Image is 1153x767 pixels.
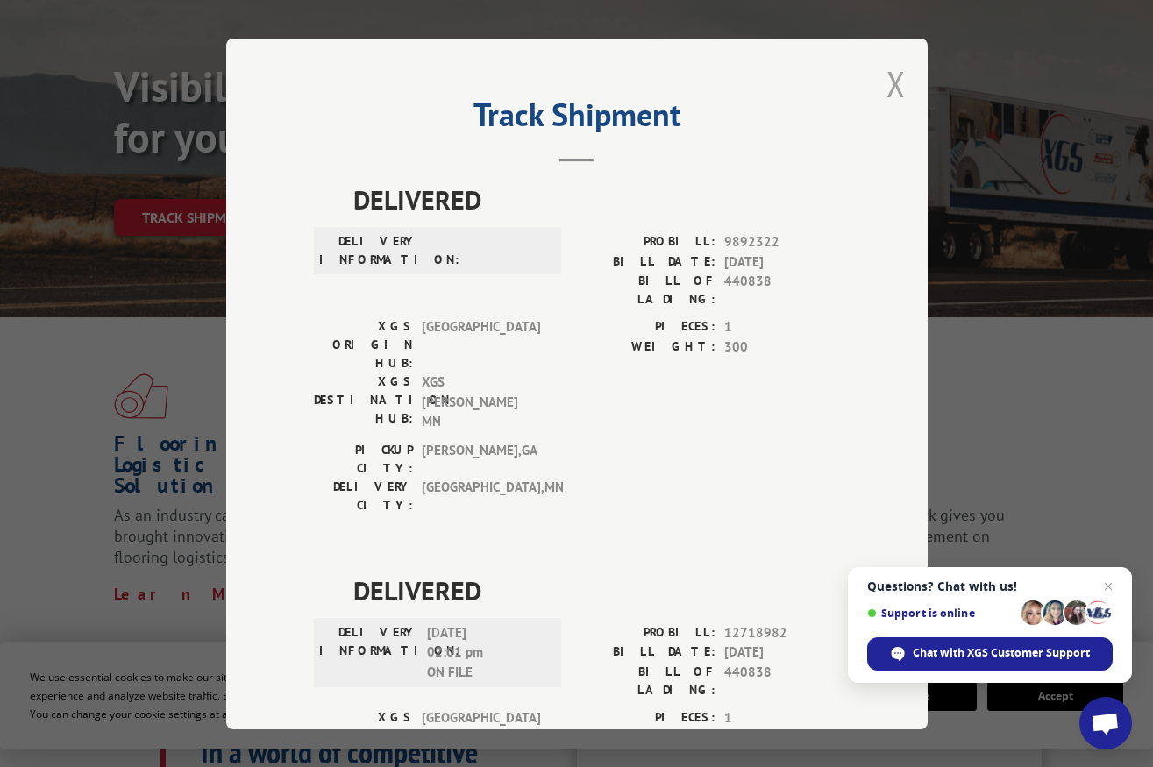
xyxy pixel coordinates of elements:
label: XGS ORIGIN HUB: [314,317,413,373]
button: Close modal [886,60,906,107]
span: 9892322 [724,232,840,252]
h2: Track Shipment [314,103,840,136]
label: PROBILL: [577,622,715,643]
span: 440838 [724,662,840,699]
span: Chat with XGS Customer Support [867,637,1113,671]
span: Support is online [867,607,1014,620]
span: 1 [724,317,840,337]
label: BILL OF LADING: [577,662,715,699]
span: Questions? Chat with us! [867,579,1113,593]
a: Open chat [1079,697,1132,749]
span: XGS [PERSON_NAME] MN [422,373,540,432]
span: [GEOGRAPHIC_DATA] [422,707,540,763]
span: 440838 [724,272,840,309]
span: [PERSON_NAME] , GA [422,440,540,477]
span: 576 [724,728,840,748]
label: XGS ORIGIN HUB: [314,707,413,763]
span: [DATE] 02:01 pm ON FILE [427,622,545,682]
span: 12718982 [724,622,840,643]
span: [GEOGRAPHIC_DATA] , MN [422,477,540,514]
span: DELIVERED [353,570,840,609]
span: 300 [724,337,840,357]
label: XGS DESTINATION HUB: [314,373,413,432]
span: Chat with XGS Customer Support [913,645,1090,661]
span: DELIVERED [353,180,840,219]
span: [DATE] [724,643,840,663]
span: [GEOGRAPHIC_DATA] [422,317,540,373]
label: PIECES: [577,317,715,337]
label: WEIGHT: [577,728,715,748]
label: BILL DATE: [577,252,715,272]
label: PICKUP CITY: [314,440,413,477]
label: BILL DATE: [577,643,715,663]
label: DELIVERY INFORMATION: [319,622,418,682]
label: DELIVERY INFORMATION: [319,232,418,269]
label: WEIGHT: [577,337,715,357]
label: PROBILL: [577,232,715,252]
label: BILL OF LADING: [577,272,715,309]
label: DELIVERY CITY: [314,477,413,514]
span: [DATE] [724,252,840,272]
label: PIECES: [577,707,715,728]
span: 1 [724,707,840,728]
